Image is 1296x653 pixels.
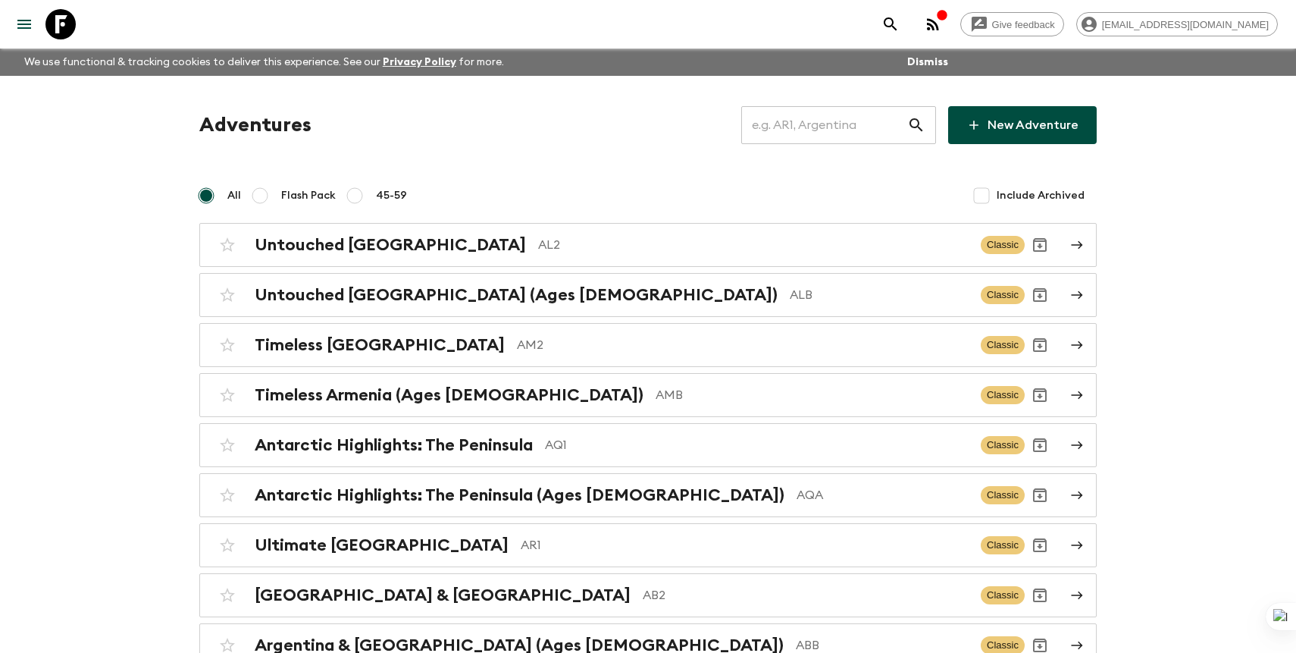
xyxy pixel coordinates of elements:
[981,236,1025,254] span: Classic
[9,9,39,39] button: menu
[981,586,1025,604] span: Classic
[1076,12,1278,36] div: [EMAIL_ADDRESS][DOMAIN_NAME]
[281,188,336,203] span: Flash Pack
[255,435,533,455] h2: Antarctic Highlights: The Peninsula
[1025,580,1055,611] button: Archive
[255,335,505,355] h2: Timeless [GEOGRAPHIC_DATA]
[383,57,456,67] a: Privacy Policy
[255,285,778,305] h2: Untouched [GEOGRAPHIC_DATA] (Ages [DEMOGRAPHIC_DATA])
[199,373,1097,417] a: Timeless Armenia (Ages [DEMOGRAPHIC_DATA])AMBClassicArchive
[255,235,526,255] h2: Untouched [GEOGRAPHIC_DATA]
[1025,480,1055,510] button: Archive
[656,386,969,404] p: AMB
[875,9,906,39] button: search adventures
[199,423,1097,467] a: Antarctic Highlights: The PeninsulaAQ1ClassicArchive
[790,286,969,304] p: ALB
[517,336,969,354] p: AM2
[1025,530,1055,560] button: Archive
[538,236,969,254] p: AL2
[981,286,1025,304] span: Classic
[981,336,1025,354] span: Classic
[981,436,1025,454] span: Classic
[199,573,1097,617] a: [GEOGRAPHIC_DATA] & [GEOGRAPHIC_DATA]AB2ClassicArchive
[1025,380,1055,410] button: Archive
[199,110,311,140] h1: Adventures
[981,536,1025,554] span: Classic
[376,188,407,203] span: 45-59
[255,535,509,555] h2: Ultimate [GEOGRAPHIC_DATA]
[997,188,1085,203] span: Include Archived
[255,586,631,605] h2: [GEOGRAPHIC_DATA] & [GEOGRAPHIC_DATA]
[903,52,952,73] button: Dismiss
[199,523,1097,567] a: Ultimate [GEOGRAPHIC_DATA]AR1ClassicArchive
[545,436,969,454] p: AQ1
[960,12,1064,36] a: Give feedback
[521,536,969,554] p: AR1
[227,188,241,203] span: All
[199,273,1097,317] a: Untouched [GEOGRAPHIC_DATA] (Ages [DEMOGRAPHIC_DATA])ALBClassicArchive
[741,104,907,146] input: e.g. AR1, Argentina
[643,586,969,604] p: AB2
[199,223,1097,267] a: Untouched [GEOGRAPHIC_DATA]AL2ClassicArchive
[1025,230,1055,260] button: Archive
[199,323,1097,367] a: Timeless [GEOGRAPHIC_DATA]AM2ClassicArchive
[797,486,969,504] p: AQA
[255,385,643,405] h2: Timeless Armenia (Ages [DEMOGRAPHIC_DATA])
[1025,430,1055,460] button: Archive
[1025,330,1055,360] button: Archive
[1094,19,1277,30] span: [EMAIL_ADDRESS][DOMAIN_NAME]
[984,19,1063,30] span: Give feedback
[981,386,1025,404] span: Classic
[199,473,1097,517] a: Antarctic Highlights: The Peninsula (Ages [DEMOGRAPHIC_DATA])AQAClassicArchive
[255,485,784,505] h2: Antarctic Highlights: The Peninsula (Ages [DEMOGRAPHIC_DATA])
[948,106,1097,144] a: New Adventure
[18,49,510,76] p: We use functional & tracking cookies to deliver this experience. See our for more.
[981,486,1025,504] span: Classic
[1025,280,1055,310] button: Archive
